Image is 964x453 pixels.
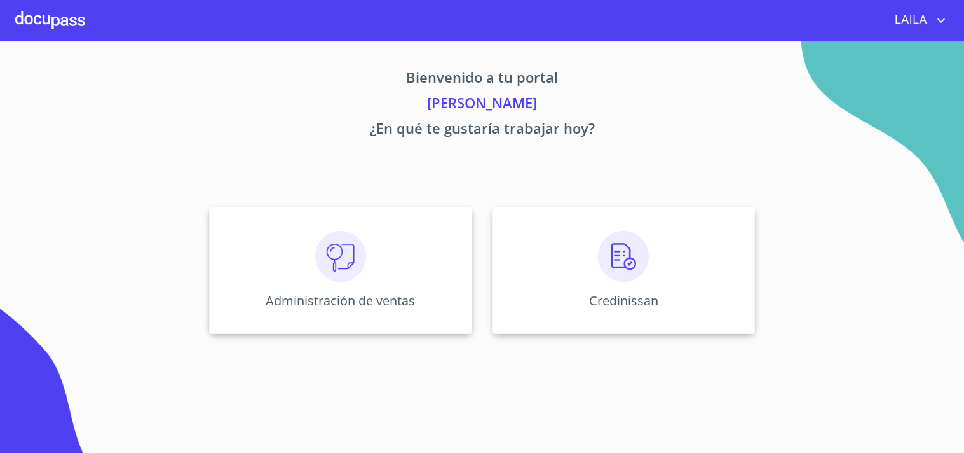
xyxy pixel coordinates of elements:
button: account of current user [885,10,949,31]
p: Administración de ventas [266,292,415,309]
p: Credinissan [589,292,658,309]
img: verificacion.png [598,231,649,282]
p: Bienvenido a tu portal [91,67,874,92]
img: consulta.png [315,231,366,282]
span: LAILA [885,10,933,31]
p: [PERSON_NAME] [91,92,874,118]
p: ¿En qué te gustaría trabajar hoy? [91,118,874,143]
